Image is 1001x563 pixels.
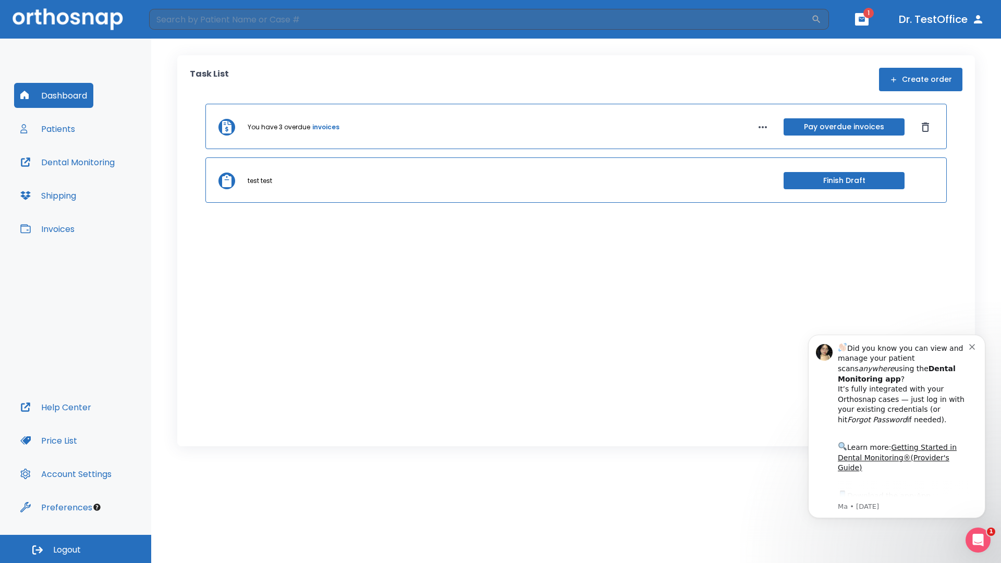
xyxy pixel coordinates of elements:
[784,172,905,189] button: Finish Draft
[14,428,83,453] button: Price List
[14,150,121,175] button: Dental Monitoring
[14,495,99,520] button: Preferences
[92,503,102,512] div: Tooltip anchor
[53,544,81,556] span: Logout
[792,322,1001,558] iframe: Intercom notifications message
[14,461,118,486] button: Account Settings
[784,118,905,136] button: Pay overdue invoices
[312,123,339,132] a: invoices
[14,216,81,241] button: Invoices
[917,119,934,136] button: Dismiss
[966,528,991,553] iframe: Intercom live chat
[895,10,988,29] button: Dr. TestOffice
[863,8,874,18] span: 1
[14,116,81,141] button: Patients
[248,176,272,186] p: test test
[14,183,82,208] button: Shipping
[190,68,229,91] p: Task List
[149,9,811,30] input: Search by Patient Name or Case #
[14,83,93,108] button: Dashboard
[879,68,962,91] button: Create order
[14,395,97,420] button: Help Center
[987,528,995,536] span: 1
[248,123,310,132] p: You have 3 overdue
[13,8,123,30] img: Orthosnap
